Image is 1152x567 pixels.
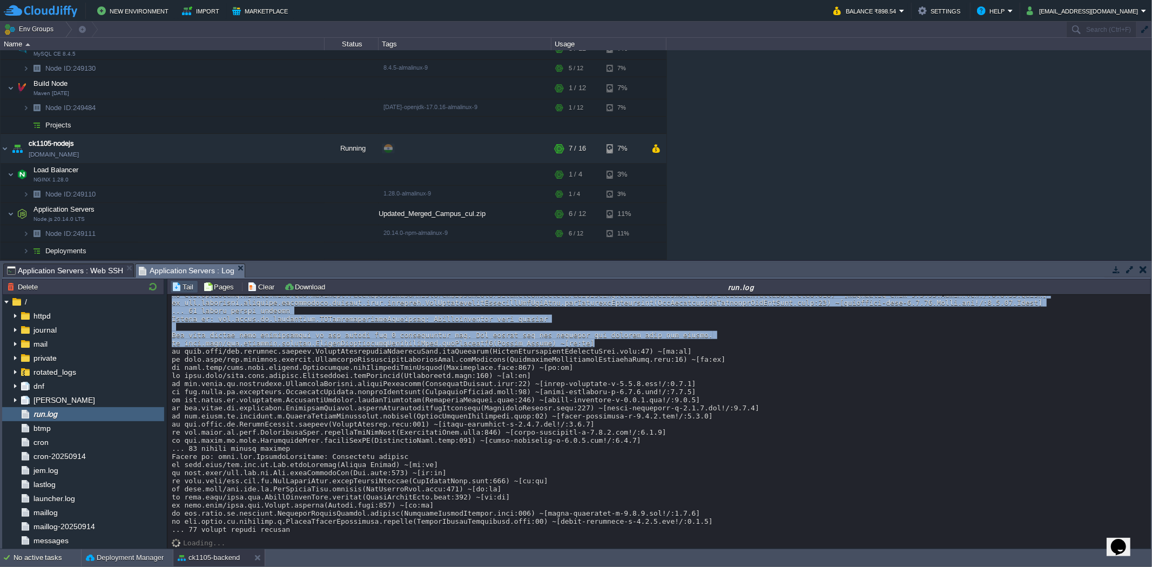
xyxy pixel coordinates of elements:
div: 1 / 4 [569,186,580,202]
a: Node ID:249111 [44,229,97,238]
span: Load Balancer [32,165,80,174]
span: 249130 [44,64,97,73]
a: Load BalancerNGINX 1.28.0 [32,166,80,174]
a: Application ServersNode.js 20.14.0 LTS [32,205,96,213]
img: AMDAwAAAACH5BAEAAAAALAAAAAABAAEAAAICRAEAOw== [29,99,44,116]
button: [EMAIL_ADDRESS][DOMAIN_NAME] [1027,4,1141,17]
img: AMDAwAAAACH5BAEAAAAALAAAAAABAAEAAAICRAEAOw== [10,134,25,163]
span: NGINX 1.28.0 [33,177,69,183]
span: cron-20250914 [31,451,87,461]
span: httpd [31,311,52,321]
a: run.log [31,409,59,419]
div: 1 / 12 [569,99,583,116]
div: 11% [607,203,642,225]
div: run.log [333,282,1149,292]
button: Delete [7,282,41,292]
span: maillog-20250914 [31,522,97,531]
span: Application Servers : Log [139,264,235,278]
span: ck1105-nodejs [29,138,74,149]
a: Build NodeMaven [DATE] [32,79,69,87]
div: 5 / 12 [569,60,583,77]
a: mail [31,339,49,349]
button: Download [284,282,328,292]
a: [PERSON_NAME] [31,395,97,405]
span: 249111 [44,229,97,238]
div: 1 / 4 [569,164,582,185]
button: Pages [203,282,237,292]
button: Clear [247,282,278,292]
a: rotated_logs [31,367,78,377]
div: 3% [607,164,642,185]
div: Usage [552,38,666,50]
img: AMDAwAAAACH5BAEAAAAALAAAAAABAAEAAAICRAEAOw== [23,186,29,202]
a: messages [31,536,70,545]
div: Status [325,38,378,50]
span: Node ID: [45,190,73,198]
span: 8.4.5-almalinux-9 [383,64,428,71]
button: Env Groups [4,22,57,37]
button: Balance ₹898.54 [833,4,899,17]
img: AMDAwAAAACH5BAEAAAAALAAAAAABAAEAAAICRAEAOw== [29,242,44,259]
button: New Environment [97,4,172,17]
a: / [23,297,29,307]
img: AMDAwAAAACH5BAEAAAAALAAAAAABAAEAAAICRAEAOw== [25,43,30,46]
span: 249110 [44,190,97,199]
span: [DATE]-openjdk-17.0.16-almalinux-9 [383,104,477,110]
img: AMDAwAAAACH5BAEAAAAALAAAAAABAAEAAAICRAEAOw== [23,242,29,259]
div: 7% [607,77,642,99]
button: Marketplace [232,4,291,17]
a: Node ID:249130 [44,64,97,73]
div: 1 / 12 [569,77,586,99]
div: 11% [607,225,642,242]
div: 7% [607,60,642,77]
img: AMDAwAAAACH5BAEAAAAALAAAAAABAAEAAAICRAEAOw== [29,186,44,202]
span: Build Node [32,79,69,88]
span: 20.14.0-npm-almalinux-9 [383,230,448,236]
a: btmp [31,423,52,433]
button: Import [182,4,223,17]
span: MySQL CE 8.4.5 [33,51,76,57]
img: AMDAwAAAACH5BAEAAAAALAAAAAABAAEAAAICRAEAOw== [15,77,30,99]
span: 1.28.0-almalinux-9 [383,190,431,197]
a: lastlog [31,480,57,489]
div: No active tasks [14,549,81,566]
div: Name [1,38,324,50]
img: AMDAwAAAACH5BAEAAAAALAAAAAABAAEAAAICRAEAOw== [172,539,183,548]
a: private [31,353,58,363]
img: AMDAwAAAACH5BAEAAAAALAAAAAABAAEAAAICRAEAOw== [23,60,29,77]
div: Updated_Merged_Campus_cul.zip [379,203,551,225]
button: Deployment Manager [86,552,164,563]
iframe: chat widget [1107,524,1141,556]
a: Node ID:249110 [44,190,97,199]
img: CloudJiffy [4,4,77,18]
span: Node ID: [45,104,73,112]
a: [DOMAIN_NAME] [29,149,79,160]
a: maillog [31,508,59,517]
img: AMDAwAAAACH5BAEAAAAALAAAAAABAAEAAAICRAEAOw== [8,77,14,99]
div: 3% [607,186,642,202]
a: jem.log [31,465,60,475]
span: Maven [DATE] [33,90,69,97]
img: AMDAwAAAACH5BAEAAAAALAAAAAABAAEAAAICRAEAOw== [23,117,29,133]
div: 6 / 12 [569,225,583,242]
span: Application Servers : Web SSH [7,264,123,277]
img: AMDAwAAAACH5BAEAAAAALAAAAAABAAEAAAICRAEAOw== [1,134,9,163]
a: Projects [44,120,73,130]
a: cron [31,437,50,447]
img: AMDAwAAAACH5BAEAAAAALAAAAAABAAEAAAICRAEAOw== [8,203,14,225]
a: Node ID:249484 [44,103,97,112]
span: dnf [31,381,46,391]
button: Settings [918,4,964,17]
a: Deployments [44,246,88,255]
